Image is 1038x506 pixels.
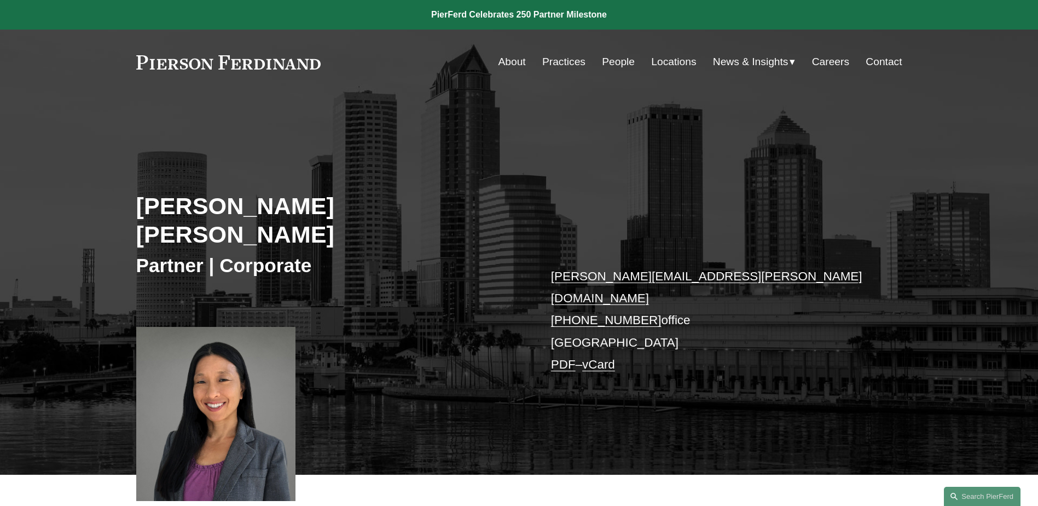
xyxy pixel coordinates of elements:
a: People [602,51,635,72]
a: vCard [582,358,615,371]
h3: Partner | Corporate [136,254,519,278]
h2: [PERSON_NAME] [PERSON_NAME] [136,192,519,249]
a: Contact [866,51,902,72]
a: Search this site [944,487,1020,506]
a: Careers [812,51,849,72]
a: Practices [542,51,585,72]
a: [PHONE_NUMBER] [551,313,662,327]
a: [PERSON_NAME][EMAIL_ADDRESS][PERSON_NAME][DOMAIN_NAME] [551,269,862,305]
a: Locations [651,51,696,72]
p: office [GEOGRAPHIC_DATA] – [551,266,870,376]
a: PDF [551,358,576,371]
span: News & Insights [713,53,788,72]
a: About [498,51,526,72]
a: folder dropdown [713,51,796,72]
